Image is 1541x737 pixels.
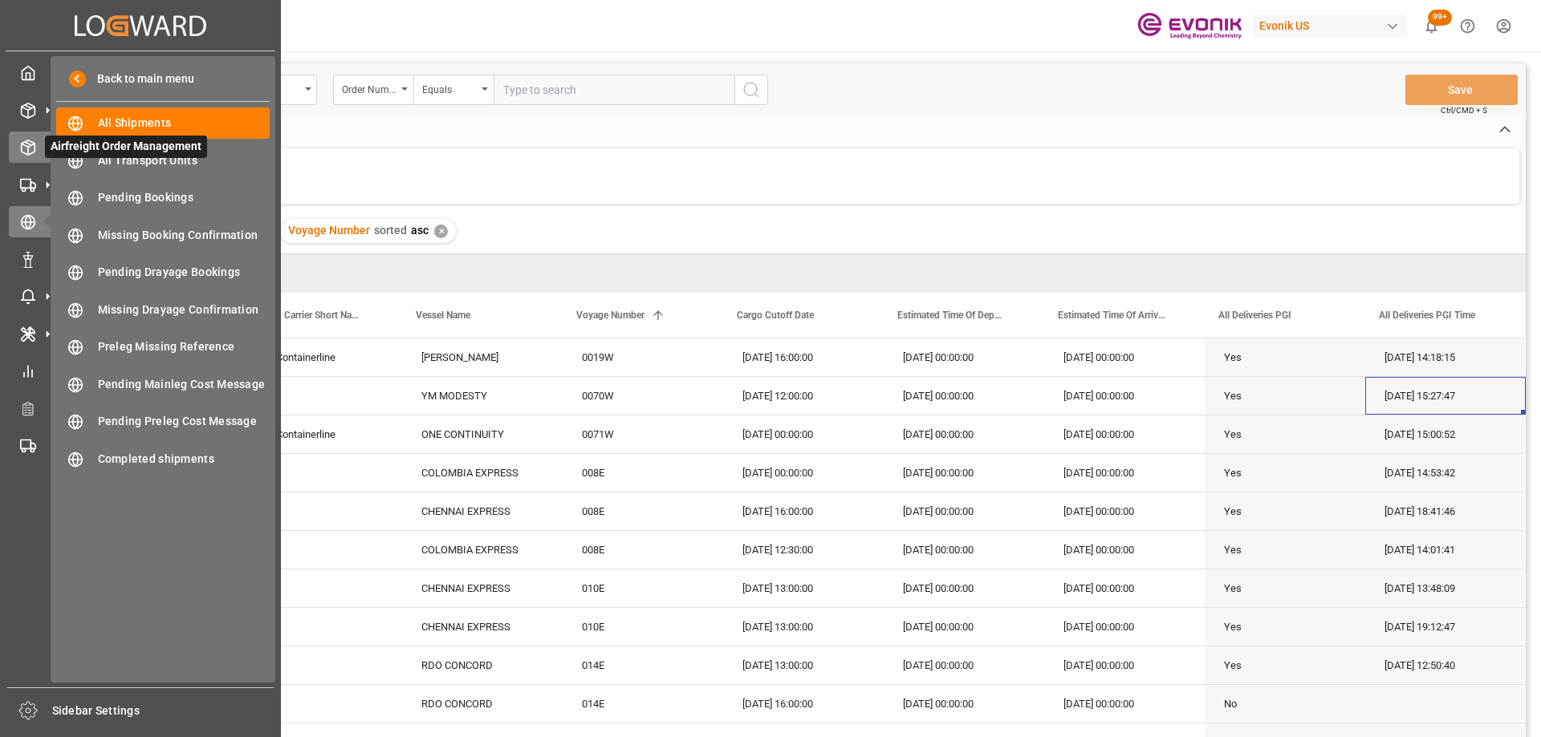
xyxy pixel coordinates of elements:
div: [DATE] 00:00:00 [723,415,884,453]
div: RDO CONCORD [402,685,563,723]
span: Voyage Number [288,224,370,237]
div: [DATE] 00:00:00 [1044,569,1205,607]
div: ONE CONTINUITY [402,415,563,453]
div: [DATE] 00:00:00 [1044,415,1205,453]
span: Ctrl/CMD + S [1441,104,1487,116]
div: 0019W [563,338,723,376]
div: ONE [242,569,402,607]
div: [DATE] 00:00:00 [723,454,884,492]
a: My Reports [9,355,272,387]
span: Missing Drayage Confirmation [98,302,270,318]
div: [DATE] 00:00:00 [884,415,1044,453]
span: Estimated Time Of Arrival (ETA) [1058,310,1165,321]
a: My Cockpit [9,57,272,88]
a: Non Conformance [9,243,272,274]
div: [PERSON_NAME] [402,338,563,376]
div: Yes [1205,492,1365,530]
div: Order Number [342,79,396,97]
div: [DATE] 00:00:00 [884,608,1044,646]
span: Sidebar Settings [52,703,274,719]
button: open menu [413,75,494,105]
div: 0071W [563,415,723,453]
div: [DATE] 13:00:00 [723,569,884,607]
span: asc [411,224,429,237]
div: [DATE] 13:48:09 [1365,569,1526,607]
div: Yes [1205,338,1365,376]
a: All Transport Units [56,144,270,176]
div: [DATE] 18:41:46 [1365,492,1526,530]
span: Back to main menu [86,71,194,87]
div: [DATE] 00:00:00 [884,531,1044,569]
div: CHENNAI EXPRESS [402,569,563,607]
a: Missing Booking Confirmation [56,219,270,250]
span: Pending Preleg Cost Message [98,413,270,430]
div: [DATE] 00:00:00 [884,377,1044,415]
div: 0070W [563,377,723,415]
div: 014E [563,685,723,723]
div: [DATE] 00:00:00 [1044,454,1205,492]
div: AC Containerline [242,338,402,376]
span: Preleg Missing Reference [98,338,270,355]
div: Yes [1205,415,1365,453]
div: [DATE] 00:00:00 [1044,338,1205,376]
div: ONE [242,646,402,684]
div: No [1205,685,1365,723]
button: show 100 new notifications [1413,8,1450,44]
a: Pending Preleg Cost Message [56,406,270,437]
span: Pending Mainleg Cost Message [98,376,270,393]
div: Yes [1205,454,1365,492]
div: [DATE] 19:12:47 [1365,608,1526,646]
button: Help Center [1450,8,1486,44]
a: Pending Mainleg Cost Message [56,368,270,399]
span: 99+ [1428,10,1452,26]
img: Evonik-brand-mark-Deep-Purple-RGB.jpeg_1700498283.jpeg [1137,12,1242,40]
div: ONE [242,492,402,530]
a: Missing Drayage Confirmation [56,294,270,325]
div: Yes [1205,569,1365,607]
div: 014E [563,646,723,684]
a: Preleg Missing Reference [56,331,270,362]
span: Estimated Time Of Departure (ETD) [897,310,1005,321]
span: Vessel Name [416,310,470,321]
div: [DATE] 00:00:00 [1044,608,1205,646]
span: Missing Booking Confirmation [98,227,270,244]
a: Pending Bookings [56,182,270,213]
div: [DATE] 00:00:00 [884,454,1044,492]
button: open menu [333,75,413,105]
a: Pending Drayage Bookings [56,257,270,288]
span: Pending Drayage Bookings [98,264,270,281]
div: [DATE] 15:27:47 [1365,377,1526,415]
div: [DATE] 00:00:00 [884,492,1044,530]
div: [DATE] 14:18:15 [1365,338,1526,376]
div: [DATE] 00:00:00 [884,685,1044,723]
div: [DATE] 14:53:42 [1365,454,1526,492]
div: Equals [422,79,477,97]
span: All Transport Units [98,152,270,169]
div: [DATE] 16:00:00 [723,492,884,530]
span: Pending Bookings [98,189,270,206]
button: Evonik US [1253,10,1413,41]
button: Save [1405,75,1518,105]
div: [DATE] 14:01:41 [1365,531,1526,569]
div: 010E [563,608,723,646]
div: [DATE] 00:00:00 [884,569,1044,607]
div: [DATE] 13:00:00 [723,646,884,684]
div: [DATE] 00:00:00 [1044,531,1205,569]
span: Cargo Cutoff Date [737,310,814,321]
span: All Deliveries PGI [1218,310,1291,321]
div: [DATE] 12:30:00 [723,531,884,569]
span: All Deliveries PGI Time [1379,310,1475,321]
div: [DATE] 00:00:00 [1044,492,1205,530]
div: RDO CONCORD [402,646,563,684]
div: [DATE] 13:00:00 [723,608,884,646]
div: [DATE] 00:00:00 [1044,685,1205,723]
div: 008E [563,492,723,530]
div: [DATE] 16:00:00 [723,685,884,723]
span: All Shipments [98,115,270,132]
div: [DATE] 15:00:52 [1365,415,1526,453]
div: [DATE] 00:00:00 [884,338,1044,376]
div: ✕ [434,225,448,238]
div: Evonik US [1253,14,1407,38]
div: Yes [1205,646,1365,684]
div: AC Containerline [242,415,402,453]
